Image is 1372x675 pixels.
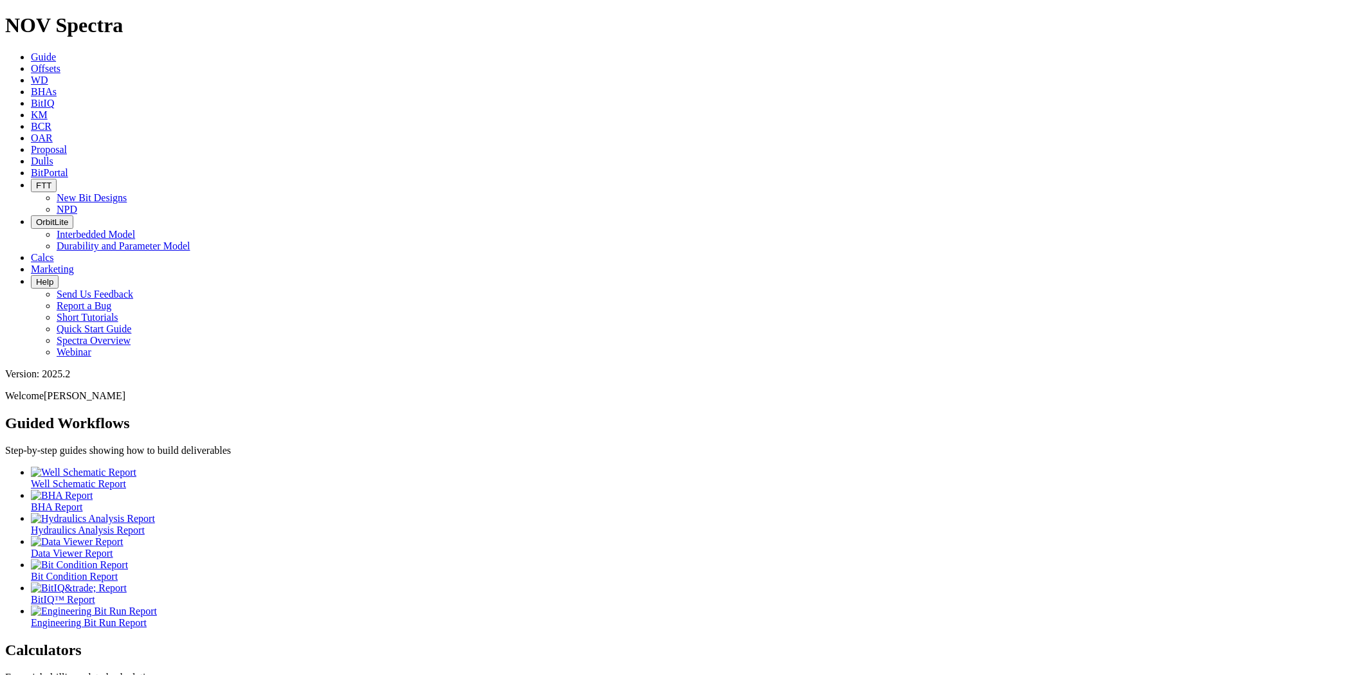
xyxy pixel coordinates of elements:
a: New Bit Designs [57,192,127,203]
a: Dulls [31,156,53,166]
img: Engineering Bit Run Report [31,606,157,617]
a: BitIQ [31,98,54,109]
a: Interbedded Model [57,229,135,240]
a: Marketing [31,264,74,274]
h2: Calculators [5,642,1367,659]
a: Webinar [57,346,91,357]
button: OrbitLite [31,215,73,229]
button: Help [31,275,59,289]
span: OrbitLite [36,217,68,227]
a: Short Tutorials [57,312,118,323]
span: Engineering Bit Run Report [31,617,147,628]
a: BHA Report BHA Report [31,490,1367,512]
a: Durability and Parameter Model [57,240,190,251]
span: Bit Condition Report [31,571,118,582]
span: Data Viewer Report [31,548,113,559]
a: Quick Start Guide [57,323,131,334]
a: Calcs [31,252,54,263]
button: FTT [31,179,57,192]
span: BHA Report [31,501,82,512]
a: KM [31,109,48,120]
a: OAR [31,132,53,143]
a: Offsets [31,63,60,74]
a: WD [31,75,48,85]
span: [PERSON_NAME] [44,390,125,401]
h1: NOV Spectra [5,14,1367,37]
img: Bit Condition Report [31,559,128,571]
span: Well Schematic Report [31,478,126,489]
a: Hydraulics Analysis Report Hydraulics Analysis Report [31,513,1367,535]
a: Well Schematic Report Well Schematic Report [31,467,1367,489]
div: Version: 2025.2 [5,368,1367,380]
span: Help [36,277,53,287]
img: Data Viewer Report [31,536,123,548]
a: Report a Bug [57,300,111,311]
h2: Guided Workflows [5,415,1367,432]
p: Welcome [5,390,1367,402]
img: Well Schematic Report [31,467,136,478]
span: FTT [36,181,51,190]
a: Send Us Feedback [57,289,133,300]
span: BitIQ™ Report [31,594,95,605]
img: BitIQ&trade; Report [31,582,127,594]
a: BHAs [31,86,57,97]
a: Bit Condition Report Bit Condition Report [31,559,1367,582]
a: NPD [57,204,77,215]
a: BitIQ&trade; Report BitIQ™ Report [31,582,1367,605]
img: BHA Report [31,490,93,501]
a: Proposal [31,144,67,155]
a: BitPortal [31,167,68,178]
span: Hydraulics Analysis Report [31,525,145,535]
a: Engineering Bit Run Report Engineering Bit Run Report [31,606,1367,628]
a: BCR [31,121,51,132]
img: Hydraulics Analysis Report [31,513,155,525]
a: Data Viewer Report Data Viewer Report [31,536,1367,559]
p: Step-by-step guides showing how to build deliverables [5,445,1367,456]
a: Guide [31,51,56,62]
a: Spectra Overview [57,335,131,346]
